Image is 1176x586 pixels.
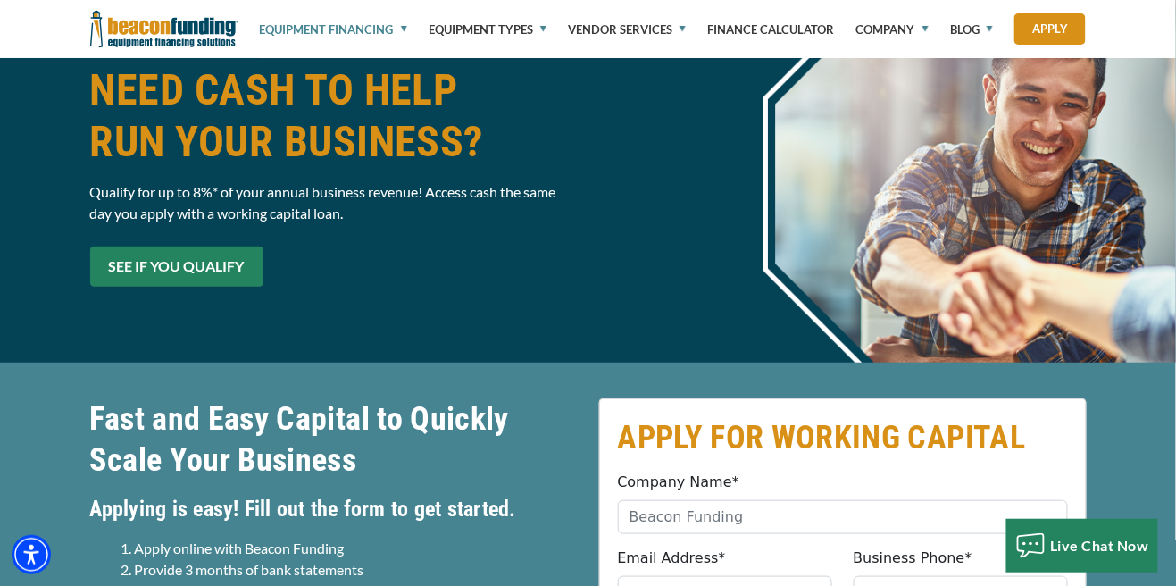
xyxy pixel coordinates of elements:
[135,538,578,559] li: Apply online with Beacon Funding
[90,64,578,168] h1: NEED CASH TO HELP
[90,181,578,224] p: Qualify for up to 8%* of your annual business revenue! Access cash the same day you apply with a ...
[90,116,578,168] span: RUN YOUR BUSINESS?
[90,494,578,524] h4: Applying is easy! Fill out the form to get started.
[1014,13,1086,45] a: Apply
[854,548,972,569] label: Business Phone*
[618,548,726,569] label: Email Address*
[135,559,578,581] li: Provide 3 months of bank statements
[1006,519,1159,573] button: Live Chat Now
[90,247,263,287] a: SEE IF YOU QUALIFY
[12,535,51,574] div: Accessibility Menu
[618,472,739,493] label: Company Name*
[618,500,1068,534] input: Beacon Funding
[618,417,1068,458] h2: APPLY FOR WORKING CAPITAL
[90,398,578,481] h2: Fast and Easy Capital to Quickly Scale Your Business
[1051,537,1150,554] span: Live Chat Now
